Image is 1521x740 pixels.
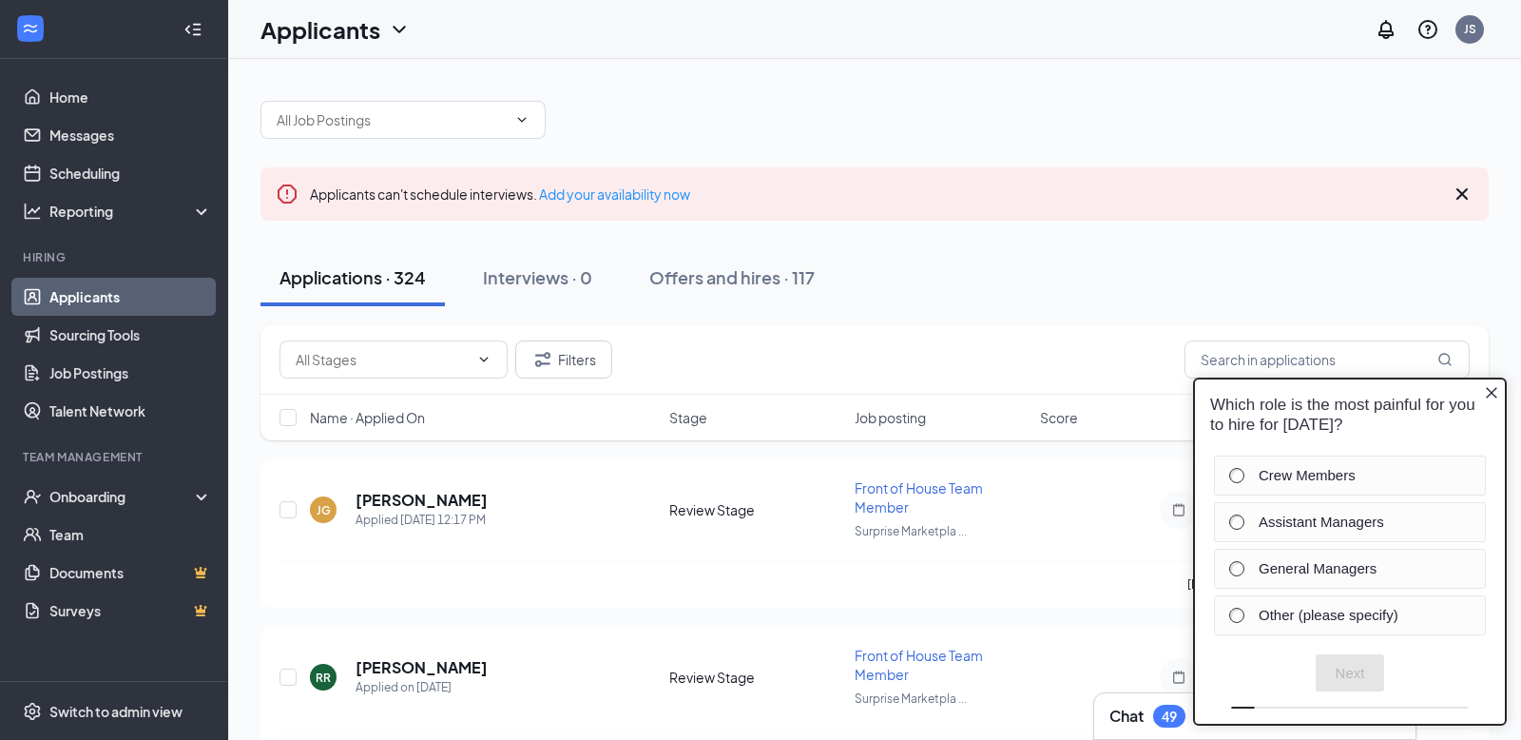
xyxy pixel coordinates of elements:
[279,265,426,289] div: Applications · 324
[1167,502,1190,517] svg: Note
[23,487,42,506] svg: UserCheck
[276,183,298,205] svg: Error
[49,592,212,630] a: SurveysCrown
[855,479,983,516] span: Front of House Team Member
[310,185,690,203] span: Applicants can't schedule interviews.
[1416,18,1439,41] svg: QuestionInfo
[49,78,212,116] a: Home
[669,408,707,427] span: Stage
[49,354,212,392] a: Job Postings
[317,502,331,518] div: JG
[1464,21,1476,37] div: JS
[855,647,983,683] span: Front of House Team Member
[855,691,967,706] span: Surprise Marketpla ...
[476,352,491,367] svg: ChevronDown
[49,202,213,221] div: Reporting
[23,449,208,465] div: Team Management
[483,265,592,289] div: Interviews · 0
[1179,363,1521,740] iframe: Sprig User Feedback Dialog
[1040,408,1078,427] span: Score
[49,316,212,354] a: Sourcing Tools
[1167,670,1190,685] svg: Note
[356,490,488,511] h5: [PERSON_NAME]
[49,154,212,192] a: Scheduling
[260,13,380,46] h1: Applicants
[23,702,42,721] svg: Settings
[49,554,212,592] a: DocumentsCrown
[356,657,488,678] h5: [PERSON_NAME]
[49,116,212,154] a: Messages
[296,349,469,370] input: All Stages
[531,348,554,371] svg: Filter
[23,202,42,221] svg: Analysis
[855,408,926,427] span: Job posting
[1184,341,1470,379] input: Search in applications
[855,524,967,538] span: Surprise Marketpla ...
[310,408,425,427] span: Name · Applied On
[669,668,843,687] div: Review Stage
[356,678,488,697] div: Applied on [DATE]
[515,341,612,379] button: Filter Filters
[21,19,40,38] svg: WorkstreamLogo
[49,392,212,430] a: Talent Network
[183,20,202,39] svg: Collapse
[23,249,208,265] div: Hiring
[1437,352,1453,367] svg: MagnifyingGlass
[514,112,529,127] svg: ChevronDown
[277,109,507,130] input: All Job Postings
[49,516,212,554] a: Team
[1109,706,1144,727] h3: Chat
[316,670,331,686] div: RR
[49,702,183,721] div: Switch to admin view
[356,511,488,530] div: Applied [DATE] 12:17 PM
[649,265,815,289] div: Offers and hires · 117
[388,18,411,41] svg: ChevronDown
[669,500,843,519] div: Review Stage
[1162,709,1177,725] div: 49
[1451,183,1473,205] svg: Cross
[539,185,690,203] a: Add your availability now
[49,278,212,316] a: Applicants
[1375,18,1397,41] svg: Notifications
[49,487,196,506] div: Onboarding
